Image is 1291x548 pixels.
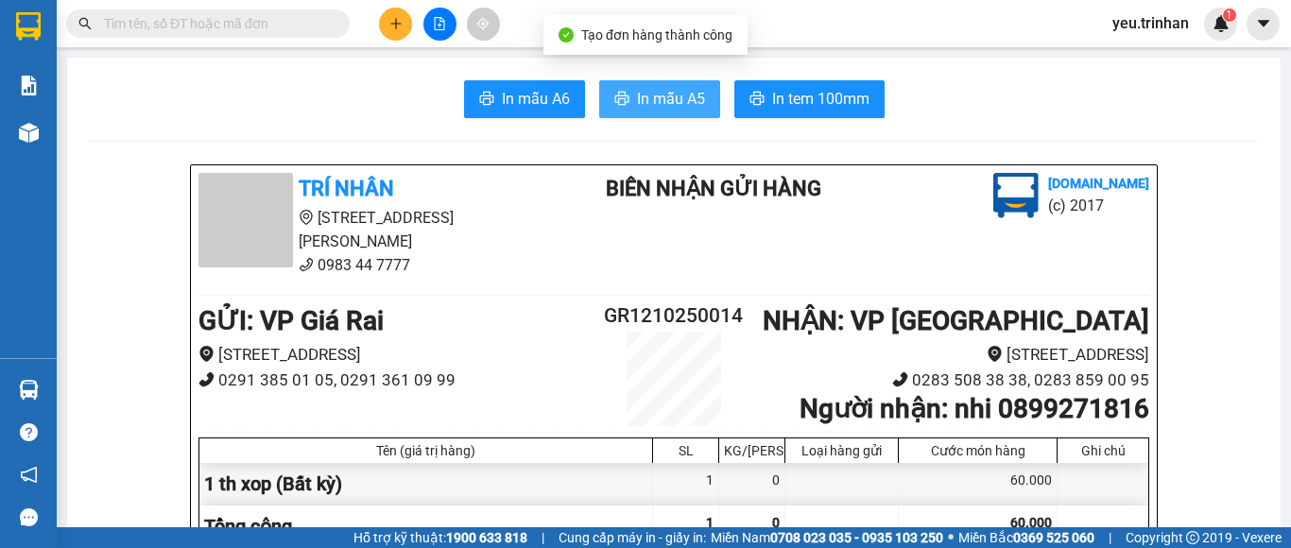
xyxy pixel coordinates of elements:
span: file-add [433,17,446,30]
strong: 0369 525 060 [1013,530,1094,545]
span: printer [614,91,629,109]
span: plus [389,17,403,30]
span: environment [198,346,215,362]
span: 0 [772,515,780,530]
sup: 1 [1223,9,1236,22]
h2: GR1210250014 [594,300,753,332]
span: | [1109,527,1111,548]
li: 0291 385 01 05, 0291 361 09 99 [198,368,594,393]
li: [STREET_ADDRESS] [198,342,594,368]
span: environment [987,346,1003,362]
div: Cước món hàng [904,443,1052,458]
button: file-add [423,8,456,41]
button: caret-down [1247,8,1280,41]
b: GỬI : VP Giá Rai [198,305,384,336]
b: NHẬN : VP [GEOGRAPHIC_DATA] [763,305,1149,336]
span: phone [892,371,908,387]
span: | [542,527,544,548]
span: phone [198,371,215,387]
b: Người nhận : nhi 0899271816 [800,393,1149,424]
img: warehouse-icon [19,123,39,143]
div: KG/[PERSON_NAME] [724,443,780,458]
div: 0 [719,463,785,505]
div: 1 [653,463,719,505]
button: printerIn mẫu A6 [464,80,585,118]
span: In tem 100mm [772,87,869,111]
li: 0283 508 38 38, 0283 859 00 95 [753,368,1149,393]
div: 1 th xop (Bất kỳ) [199,463,653,505]
input: Tìm tên, số ĐT hoặc mã đơn [104,13,327,34]
span: phone [299,257,314,272]
span: copyright [1186,531,1199,544]
div: Tên (giá trị hàng) [204,443,647,458]
b: TRÍ NHÂN [299,177,394,200]
span: 60.000 [1010,515,1052,530]
div: 60.000 [899,463,1058,505]
span: 1 [1226,9,1232,22]
img: logo-vxr [16,12,41,41]
img: logo.jpg [993,173,1039,218]
strong: 0708 023 035 - 0935 103 250 [770,530,943,545]
button: printerIn tem 100mm [734,80,885,118]
strong: 1900 633 818 [446,530,527,545]
span: aim [476,17,490,30]
span: question-circle [20,423,38,441]
span: Hỗ trợ kỹ thuật: [353,527,527,548]
span: Tạo đơn hàng thành công [581,27,732,43]
button: printerIn mẫu A5 [599,80,720,118]
span: Tổng cộng [204,515,292,538]
li: (c) 2017 [1048,194,1149,217]
span: search [78,17,92,30]
span: In mẫu A6 [502,87,570,111]
li: 0983 44 7777 [198,253,550,277]
span: Miền Nam [711,527,943,548]
b: BIÊN NHẬN GỬI HÀNG [606,177,821,200]
img: warehouse-icon [19,380,39,400]
b: [DOMAIN_NAME] [1048,176,1149,191]
span: check-circle [559,27,574,43]
button: aim [467,8,500,41]
img: solution-icon [19,76,39,95]
span: yeu.trinhan [1097,11,1204,35]
span: printer [749,91,765,109]
span: Cung cấp máy in - giấy in: [559,527,706,548]
div: Loại hàng gửi [790,443,893,458]
div: SL [658,443,714,458]
div: Ghi chú [1062,443,1144,458]
span: ⚪️ [948,534,954,541]
span: message [20,508,38,526]
span: Miền Bắc [958,527,1094,548]
span: printer [479,91,494,109]
li: [STREET_ADDRESS] [753,342,1149,368]
span: notification [20,466,38,484]
span: 1 [706,515,714,530]
span: caret-down [1255,15,1272,32]
img: icon-new-feature [1213,15,1230,32]
button: plus [379,8,412,41]
span: In mẫu A5 [637,87,705,111]
li: [STREET_ADDRESS][PERSON_NAME] [198,206,550,253]
span: environment [299,210,314,225]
